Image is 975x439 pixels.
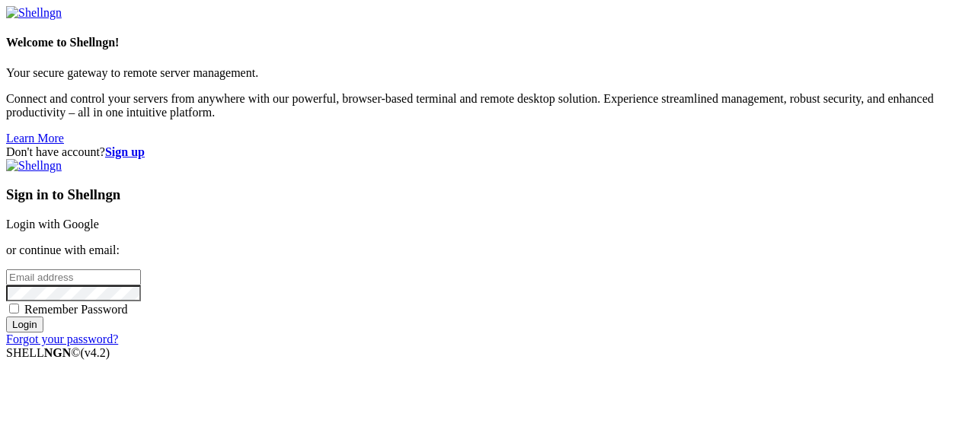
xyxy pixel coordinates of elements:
[6,317,43,332] input: Login
[6,66,969,80] p: Your secure gateway to remote server management.
[6,186,969,203] h3: Sign in to Shellngn
[6,332,118,345] a: Forgot your password?
[6,145,969,159] div: Don't have account?
[6,269,141,285] input: Email address
[9,304,19,313] input: Remember Password
[6,132,64,145] a: Learn More
[6,6,62,20] img: Shellngn
[81,346,110,359] span: 4.2.0
[6,36,969,49] h4: Welcome to Shellngn!
[44,346,72,359] b: NGN
[6,159,62,173] img: Shellngn
[6,346,110,359] span: SHELL ©
[6,218,99,231] a: Login with Google
[6,243,969,257] p: or continue with email:
[24,303,128,316] span: Remember Password
[105,145,145,158] a: Sign up
[6,92,969,119] p: Connect and control your servers from anywhere with our powerful, browser-based terminal and remo...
